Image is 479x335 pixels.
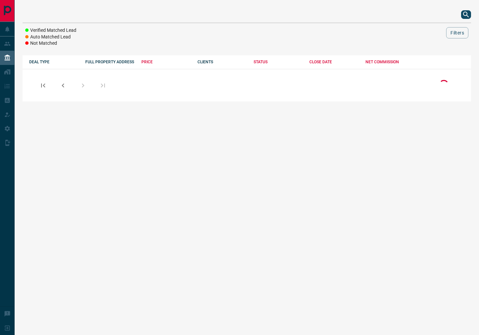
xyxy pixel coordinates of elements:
div: NET COMMISSION [365,60,415,64]
div: CLOSE DATE [309,60,359,64]
div: CLIENTS [198,60,247,64]
div: DEAL TYPE [29,60,79,64]
div: STATUS [254,60,303,64]
button: search button [461,10,471,19]
li: Verified Matched Lead [25,27,76,34]
li: Auto Matched Lead [25,34,76,40]
div: Loading [437,78,450,92]
div: FULL PROPERTY ADDRESS [85,60,135,64]
button: Filters [446,27,468,38]
li: Not Matched [25,40,76,47]
div: PRICE [141,60,191,64]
